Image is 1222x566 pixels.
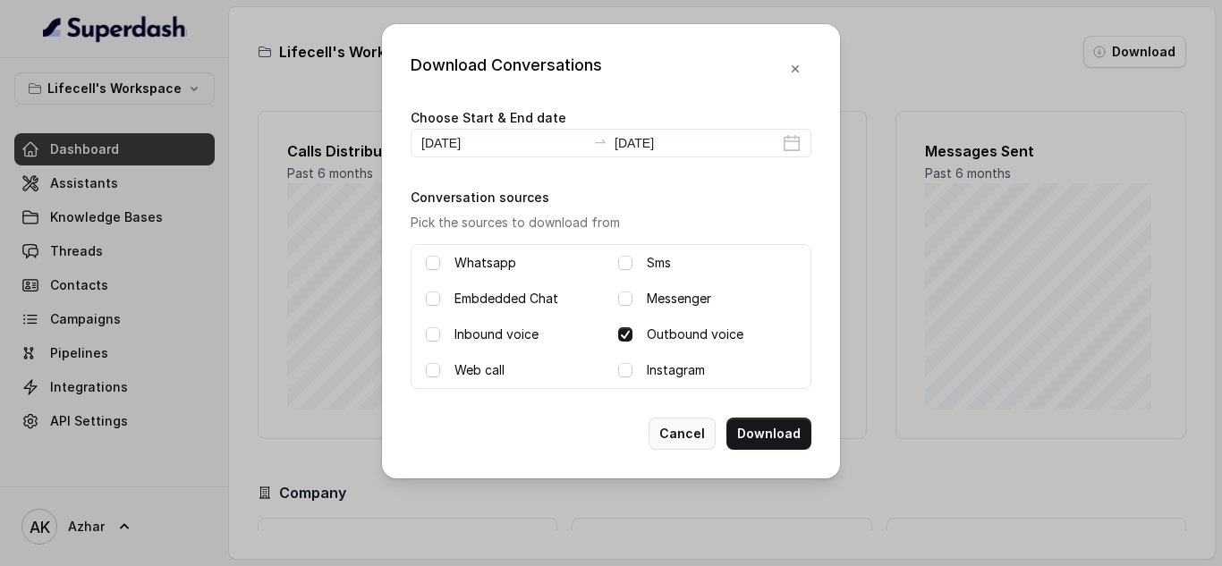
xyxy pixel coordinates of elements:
[647,288,711,309] label: Messenger
[647,252,671,274] label: Sms
[411,110,566,125] label: Choose Start & End date
[649,418,716,450] button: Cancel
[593,134,607,148] span: to
[454,288,558,309] label: Embdedded Chat
[411,212,811,233] p: Pick the sources to download from
[647,359,705,381] label: Instagram
[615,133,779,153] input: End date
[454,324,539,345] label: Inbound voice
[647,324,743,345] label: Outbound voice
[454,252,516,274] label: Whatsapp
[411,190,549,205] label: Conversation sources
[726,418,811,450] button: Download
[454,359,505,381] label: Web call
[421,133,586,153] input: Start date
[593,134,607,148] span: swap-right
[411,53,602,85] div: Download Conversations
